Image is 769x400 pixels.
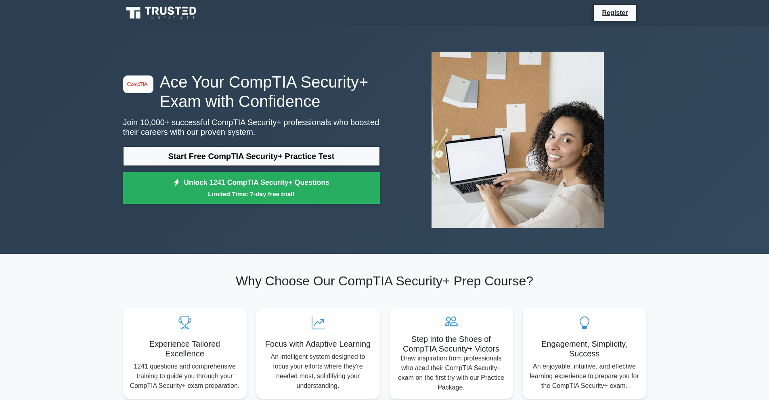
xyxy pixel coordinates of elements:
h2: Why Choose Our CompTIA Security+ Prep Course? [123,273,646,289]
small: Limited Time: 7-day free trial! [133,189,370,199]
h5: Focus with Adaptive Learning [263,339,373,349]
a: Unlock 1241 CompTIA Security+ QuestionsLimited Time: 7-day free trial! [123,172,380,204]
p: Join 10,000+ successful CompTIA Security+ professionals who boosted their careers with our proven... [123,117,380,137]
p: An enjoyable, intuitive, and effective learning experience to prepare you for the CompTIA Securit... [529,362,640,391]
p: 1241 questions and comprehensive training to guide you through your CompTIA Security+ exam prepar... [130,362,240,391]
h5: Engagement, Simplicity, Success [529,339,640,358]
p: An intelligent system designed to focus your efforts where they're needed most, solidifying your ... [263,352,373,391]
a: Start Free CompTIA Security+ Practice Test [123,147,380,166]
h5: Experience Tailored Excellence [130,339,240,358]
h5: Step into the Shoes of CompTIA Security+ Victors [396,334,507,354]
h1: Ace Your CompTIA Security+ Exam with Confidence [123,72,380,111]
p: Draw inspiration from professionals who aced their CompTIA Security+ exam on the first try with o... [396,354,507,392]
a: Register [597,8,633,18]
